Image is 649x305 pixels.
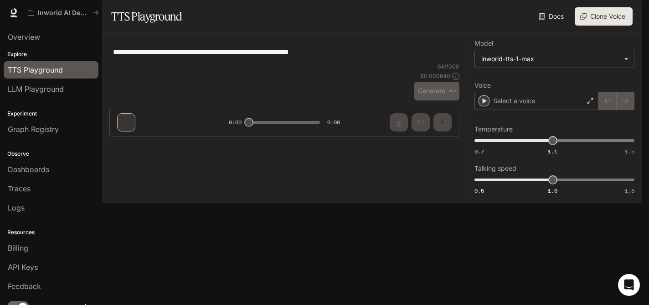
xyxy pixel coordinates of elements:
p: Talking speed [474,165,516,172]
p: Inworld AI Demos [38,9,89,17]
div: Open Intercom Messenger [618,274,640,296]
p: 64 / 1000 [438,63,459,70]
span: 0.7 [474,147,484,155]
p: Temperature [474,126,513,132]
p: Model [474,40,493,47]
span: 1.0 [548,187,557,195]
span: 1.5 [625,187,634,195]
span: 1.5 [625,147,634,155]
button: All workspaces [24,4,103,22]
a: Docs [537,7,567,26]
button: Clone Voice [575,7,633,26]
span: 1.1 [548,147,557,155]
h1: TTS Playground [111,7,182,26]
div: inworld-tts-1-max [475,50,634,68]
p: Voice [474,82,491,89]
p: $ 0.000640 [420,72,450,80]
span: 0.5 [474,187,484,195]
p: Select a voice [493,96,535,105]
div: inworld-tts-1-max [481,54,619,63]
